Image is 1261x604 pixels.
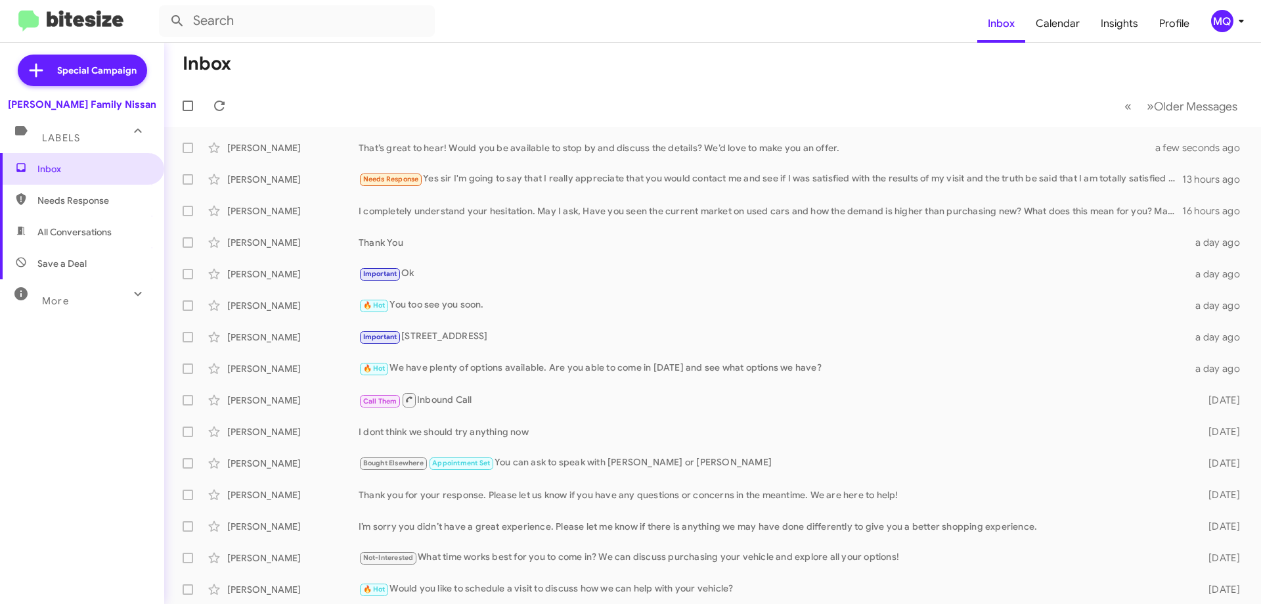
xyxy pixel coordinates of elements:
span: Bought Elsewhere [363,459,424,467]
div: [PERSON_NAME] [227,457,359,470]
a: Special Campaign [18,55,147,86]
span: 🔥 Hot [363,585,386,593]
div: Ok [359,266,1187,281]
div: a day ago [1187,331,1250,344]
div: Would you like to schedule a visit to discuss how we can help with your vehicle? [359,582,1187,597]
div: [PERSON_NAME] [227,425,359,438]
div: a day ago [1187,362,1250,375]
button: MQ [1200,10,1247,32]
div: [PERSON_NAME] [227,204,359,218]
span: Call Them [363,397,397,406]
a: Inbox [977,5,1025,43]
span: Inbox [37,162,149,175]
span: Needs Response [363,175,419,183]
div: [PERSON_NAME] [227,362,359,375]
div: a day ago [1187,299,1250,312]
div: [PERSON_NAME] [227,141,359,154]
div: [PERSON_NAME] [227,299,359,312]
div: [PERSON_NAME] [227,520,359,533]
span: Save a Deal [37,257,87,270]
nav: Page navigation example [1117,93,1245,120]
span: Needs Response [37,194,149,207]
div: I dont think we should try anything now [359,425,1187,438]
div: What time works best for you to come in? We can discuss purchasing your vehicle and explore all y... [359,550,1187,565]
div: [PERSON_NAME] [227,488,359,501]
div: Thank you for your response. Please let us know if you have any questions or concerns in the mean... [359,488,1187,501]
button: Previous [1117,93,1139,120]
div: a day ago [1187,236,1250,249]
input: Search [159,5,435,37]
span: Special Campaign [57,64,137,77]
div: [STREET_ADDRESS] [359,329,1187,344]
div: [DATE] [1187,457,1250,470]
div: We have plenty of options available. Are you able to come in [DATE] and see what options we have? [359,361,1187,376]
span: All Conversations [37,225,112,239]
div: Thank You [359,236,1187,249]
a: Profile [1149,5,1200,43]
div: 16 hours ago [1182,204,1250,218]
span: Not-Interested [363,553,414,562]
div: [PERSON_NAME] [227,267,359,281]
div: 13 hours ago [1182,173,1250,186]
span: » [1147,98,1154,114]
div: MQ [1211,10,1233,32]
div: a few seconds ago [1172,141,1250,154]
div: [DATE] [1187,551,1250,565]
div: [PERSON_NAME] [227,331,359,344]
div: [DATE] [1187,520,1250,533]
span: Older Messages [1154,99,1237,114]
a: Insights [1090,5,1149,43]
span: Important [363,269,397,278]
div: Inbound Call [359,392,1187,408]
div: [DATE] [1187,583,1250,596]
div: [PERSON_NAME] [227,583,359,596]
div: [PERSON_NAME] [227,394,359,407]
span: « [1124,98,1132,114]
h1: Inbox [183,53,231,74]
div: [DATE] [1187,394,1250,407]
span: Important [363,333,397,341]
div: [DATE] [1187,488,1250,501]
div: [PERSON_NAME] [227,236,359,249]
span: 🔥 Hot [363,301,386,310]
div: a day ago [1187,267,1250,281]
div: [DATE] [1187,425,1250,438]
span: 🔥 Hot [363,364,386,373]
div: That’s great to hear! Would you be available to stop by and discuss the details? We’d love to mak... [359,141,1172,154]
a: Calendar [1025,5,1090,43]
div: [PERSON_NAME] [227,173,359,186]
span: Labels [42,132,80,144]
div: I’m sorry you didn’t have a great experience. Please let me know if there is anything we may have... [359,520,1187,533]
div: Yes sir I'm going to say that I really appreciate that you would contact me and see if I was sati... [359,172,1182,187]
div: [PERSON_NAME] [227,551,359,565]
span: More [42,295,69,307]
div: You too see you soon. [359,298,1187,313]
button: Next [1139,93,1245,120]
div: You can ask to speak with [PERSON_NAME] or [PERSON_NAME] [359,455,1187,471]
div: I completely understand your hesitation. May I ask, Have you seen the current market on used cars... [359,204,1182,218]
div: [PERSON_NAME] Family Nissan [8,98,156,111]
span: Appointment Set [432,459,490,467]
